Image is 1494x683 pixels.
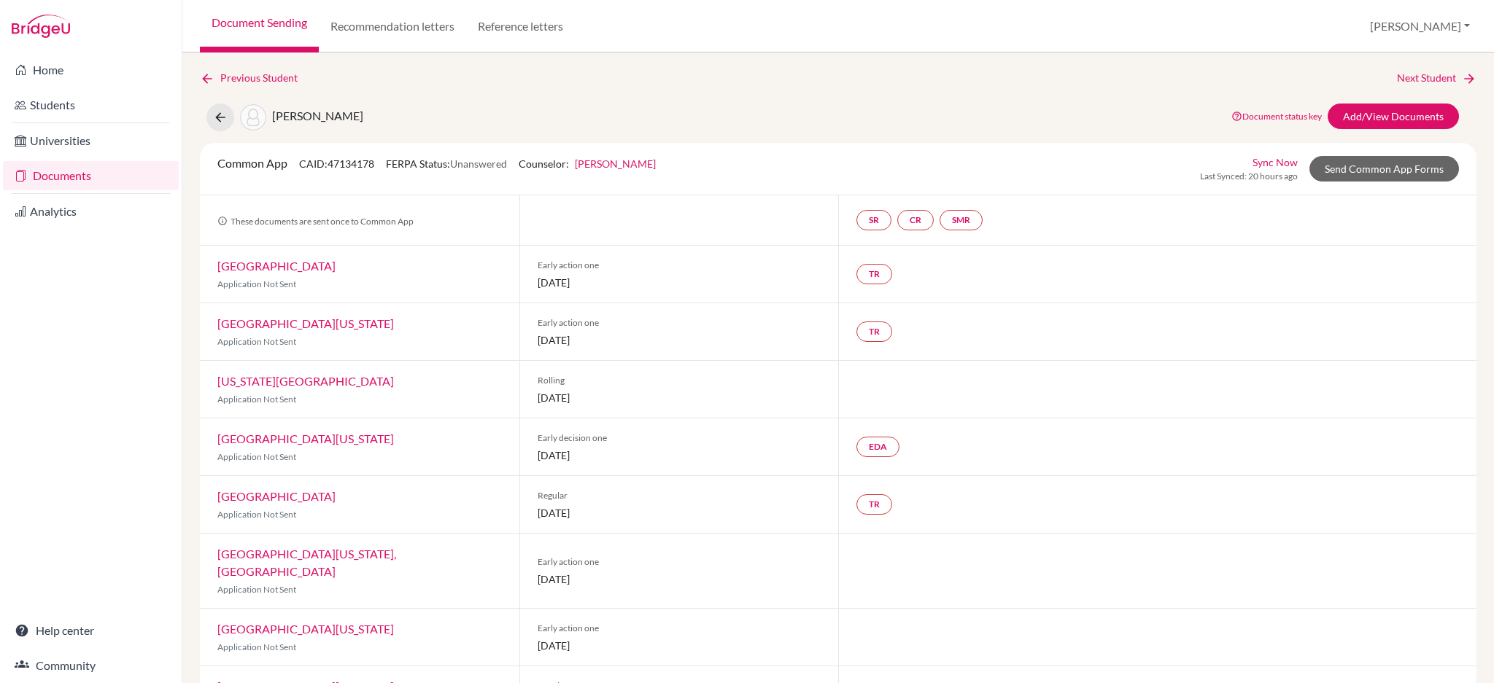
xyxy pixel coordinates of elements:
[519,157,656,170] span: Counselor:
[3,126,179,155] a: Universities
[538,390,821,405] span: [DATE]
[386,157,507,170] span: FERPA Status:
[217,216,414,227] span: These documents are sent once to Common App
[3,90,179,120] a: Students
[450,157,507,170] span: Unanswered
[940,210,983,230] a: SMR
[217,336,296,347] span: Application Not Sent
[217,451,296,462] span: Application Not Sent
[217,374,394,388] a: [US_STATE][GEOGRAPHIC_DATA]
[538,489,821,502] span: Regular
[3,55,179,85] a: Home
[217,622,394,636] a: [GEOGRAPHIC_DATA][US_STATE]
[217,259,336,273] a: [GEOGRAPHIC_DATA]
[538,505,821,520] span: [DATE]
[217,316,394,330] a: [GEOGRAPHIC_DATA][US_STATE]
[217,394,296,405] span: Application Not Sent
[538,555,821,569] span: Early action one
[217,641,296,652] span: Application Not Sent
[538,571,821,587] span: [DATE]
[538,622,821,635] span: Early action one
[272,109,363,122] span: [PERSON_NAME]
[538,638,821,653] span: [DATE]
[217,432,394,445] a: [GEOGRAPHIC_DATA][US_STATE]
[575,157,656,170] a: [PERSON_NAME]
[217,584,296,595] span: Application Not Sent
[3,651,179,680] a: Community
[1397,70,1476,86] a: Next Student
[538,275,821,290] span: [DATE]
[856,210,891,230] a: SR
[1200,170,1298,183] span: Last Synced: 20 hours ago
[538,259,821,272] span: Early action one
[217,156,287,170] span: Common App
[217,278,296,289] span: Application Not Sent
[1363,12,1476,40] button: [PERSON_NAME]
[299,157,374,170] span: CAID: 47134178
[538,374,821,387] span: Rolling
[12,15,70,38] img: Bridge-U
[856,321,892,342] a: TR
[538,316,821,329] span: Early action one
[217,547,396,578] a: [GEOGRAPHIC_DATA][US_STATE], [GEOGRAPHIC_DATA]
[538,432,821,445] span: Early decision one
[3,197,179,226] a: Analytics
[217,509,296,520] span: Application Not Sent
[1309,156,1459,182] a: Send Common App Forms
[200,70,309,86] a: Previous Student
[3,616,179,645] a: Help center
[856,437,899,457] a: EDA
[897,210,934,230] a: CR
[538,448,821,463] span: [DATE]
[1231,111,1322,122] a: Document status key
[538,332,821,348] span: [DATE]
[856,264,892,284] a: TR
[1253,155,1298,170] a: Sync Now
[856,494,892,515] a: TR
[217,489,336,503] a: [GEOGRAPHIC_DATA]
[3,161,179,190] a: Documents
[1328,104,1459,129] a: Add/View Documents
